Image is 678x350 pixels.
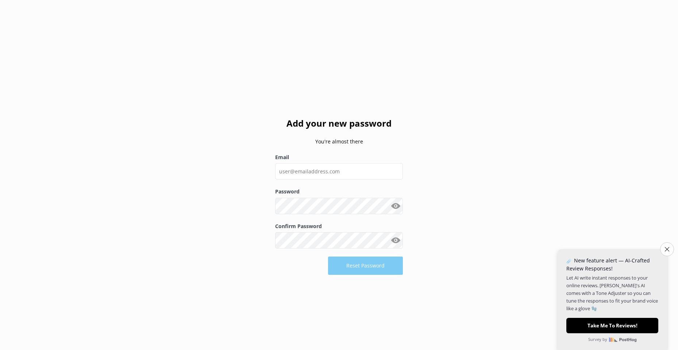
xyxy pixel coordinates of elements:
[275,222,403,230] label: Confirm Password
[388,199,403,213] button: Show password
[275,116,403,130] h2: Add your new password
[275,188,403,196] label: Password
[275,163,403,180] input: user@emailaddress.com
[388,233,403,248] button: Show password
[275,138,403,146] p: You're almost there
[275,153,403,161] label: Email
